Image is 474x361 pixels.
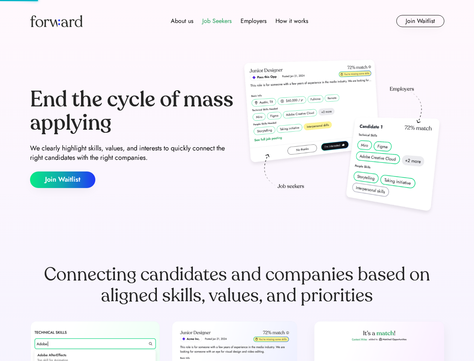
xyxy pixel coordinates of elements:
[30,264,444,306] div: Connecting candidates and companies based on aligned skills, values, and priorities
[240,57,444,219] img: hero-image.png
[241,17,266,26] div: Employers
[30,171,95,188] button: Join Waitlist
[396,15,444,27] button: Join Waitlist
[30,144,234,162] div: We clearly highlight skills, values, and interests to quickly connect the right candidates with t...
[30,15,83,27] img: Forward logo
[202,17,232,26] div: Job Seekers
[171,17,193,26] div: About us
[30,88,234,134] div: End the cycle of mass applying
[275,17,308,26] div: How it works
